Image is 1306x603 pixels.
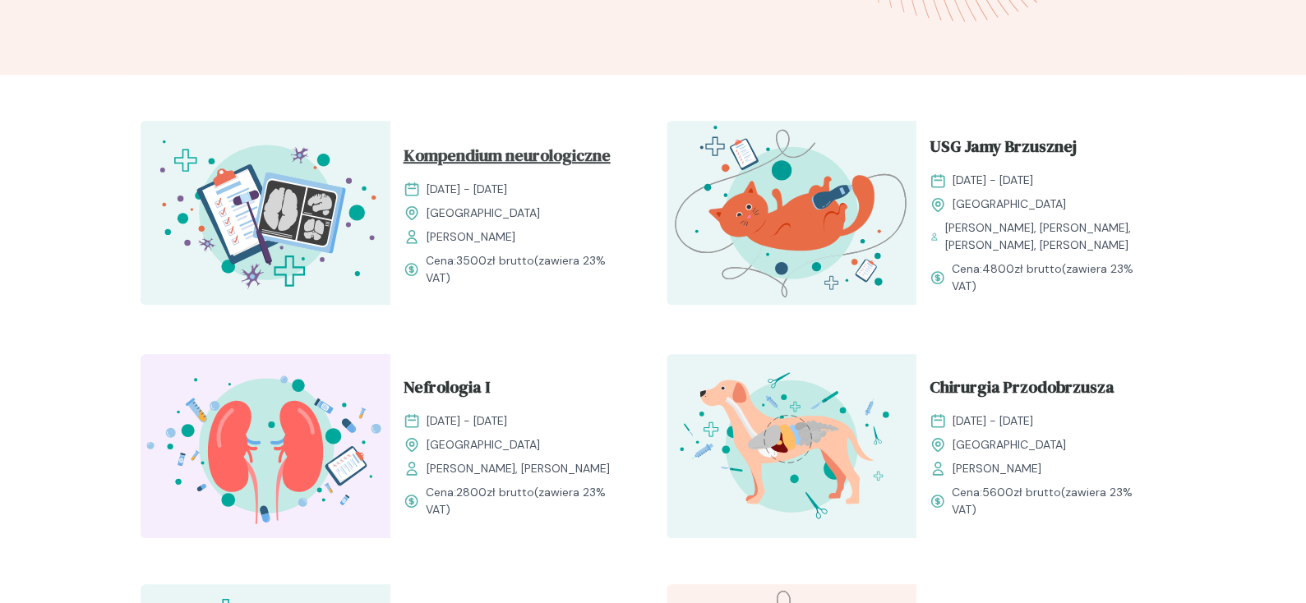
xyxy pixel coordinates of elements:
a: Chirurgia Przodobrzusza [930,375,1153,406]
span: [PERSON_NAME], [PERSON_NAME], [PERSON_NAME], [PERSON_NAME] [945,219,1153,254]
span: [GEOGRAPHIC_DATA] [953,436,1066,453]
span: Cena: (zawiera 23% VAT) [952,484,1153,518]
img: ZpbG-B5LeNNTxNnI_ChiruJB_T.svg [667,354,916,538]
span: [GEOGRAPHIC_DATA] [953,196,1066,213]
span: 5600 zł brutto [982,485,1061,499]
a: Kompendium neurologiczne [404,143,627,174]
span: [GEOGRAPHIC_DATA] [427,436,540,453]
span: [PERSON_NAME] [427,228,515,246]
img: ZpbSsR5LeNNTxNrh_Nefro_T.svg [141,354,390,538]
span: [DATE] - [DATE] [953,172,1033,189]
span: Chirurgia Przodobrzusza [930,375,1114,406]
span: [PERSON_NAME] [953,460,1041,477]
a: USG Jamy Brzusznej [930,134,1153,165]
span: 3500 zł brutto [456,253,534,268]
img: ZpbG_h5LeNNTxNnP_USG_JB_T.svg [667,121,916,305]
span: Kompendium neurologiczne [404,143,611,174]
span: Cena: (zawiera 23% VAT) [952,260,1153,295]
img: Z2B805bqstJ98kzs_Neuro_T.svg [141,121,390,305]
span: [GEOGRAPHIC_DATA] [427,205,540,222]
span: [DATE] - [DATE] [427,181,507,198]
span: 4800 zł brutto [982,261,1062,276]
a: Nefrologia I [404,375,627,406]
span: [PERSON_NAME], [PERSON_NAME] [427,460,610,477]
span: Nefrologia I [404,375,490,406]
span: Cena: (zawiera 23% VAT) [426,252,627,287]
span: USG Jamy Brzusznej [930,134,1077,165]
span: 2800 zł brutto [456,485,534,499]
span: Cena: (zawiera 23% VAT) [426,484,627,518]
span: [DATE] - [DATE] [427,412,507,430]
span: [DATE] - [DATE] [953,412,1033,430]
